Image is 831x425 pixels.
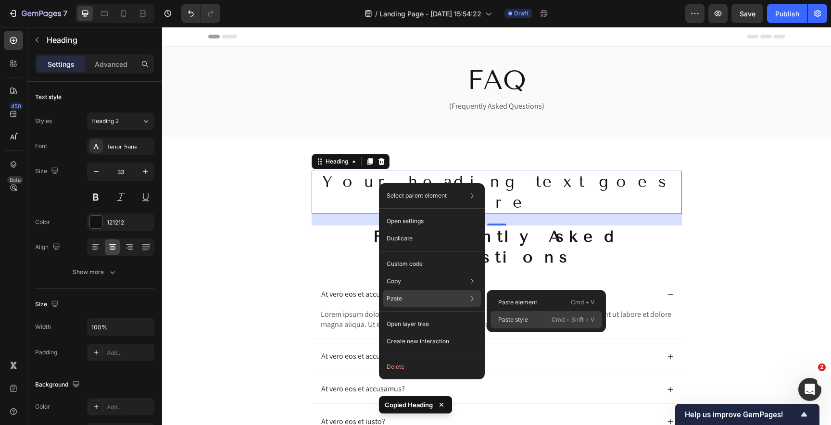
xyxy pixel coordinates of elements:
[387,294,402,303] p: Paste
[387,217,424,225] p: Open settings
[35,378,82,391] div: Background
[107,218,152,227] div: 121212
[91,117,119,125] span: Heading 2
[107,142,152,151] div: Tenor Sans
[35,348,57,357] div: Padding
[379,9,481,19] span: Landing Page - [DATE] 15:54:22
[798,378,821,401] iframe: Intercom live chat
[35,263,154,281] button: Show more
[35,165,61,178] div: Size
[107,403,152,412] div: Add...
[47,34,151,46] p: Heading
[87,112,154,130] button: Heading 2
[685,410,798,419] span: Help us improve GemPages!
[387,260,423,268] p: Custom code
[775,9,799,19] div: Publish
[375,9,378,19] span: /
[107,349,152,357] div: Add...
[35,402,50,411] div: Color
[387,337,449,346] p: Create new interaction
[552,315,594,325] p: Cmd + Shift + V
[35,93,62,101] div: Text style
[35,298,61,311] div: Size
[35,117,52,125] div: Styles
[35,241,62,254] div: Align
[387,234,413,243] p: Duplicate
[4,4,72,23] button: 7
[514,9,529,18] span: Draft
[35,218,50,226] div: Color
[498,298,537,307] p: Paste element
[159,390,223,400] p: At vero eos et iusto?
[387,320,429,328] p: Open layer tree
[571,298,594,307] p: Cmd + V
[685,409,810,420] button: Show survey - Help us improve GemPages!
[35,142,47,150] div: Font
[7,176,23,184] div: Beta
[9,102,23,110] div: 450
[35,323,51,331] div: Width
[385,400,433,410] p: Copied Heading
[498,315,528,324] p: Paste style
[181,4,220,23] div: Undo/Redo
[73,267,117,277] div: Show more
[63,8,67,19] p: 7
[740,10,755,18] span: Save
[383,358,481,375] button: Delete
[818,363,826,371] span: 2
[387,277,401,286] p: Copy
[162,27,831,425] iframe: Design area
[767,4,807,23] button: Publish
[731,4,763,23] button: Save
[48,59,75,69] p: Settings
[387,191,447,200] p: Select parent element
[95,59,127,69] p: Advanced
[88,318,154,336] input: Auto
